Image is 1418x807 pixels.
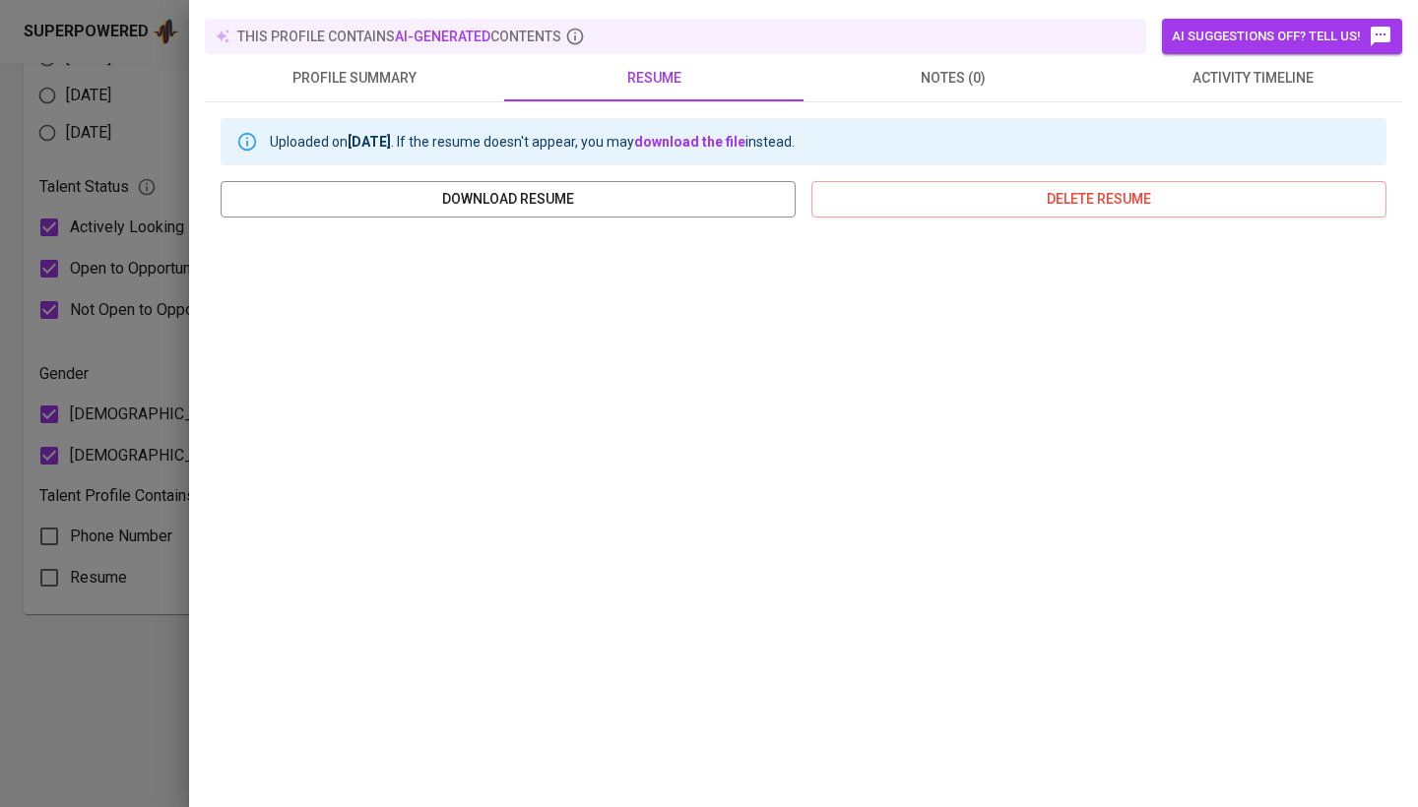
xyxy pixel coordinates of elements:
[348,134,391,150] b: [DATE]
[395,29,490,44] span: AI-generated
[217,66,492,91] span: profile summary
[1162,19,1402,54] button: AI suggestions off? Tell us!
[634,134,745,150] a: download the file
[237,27,561,46] p: this profile contains contents
[221,181,796,217] button: download resume
[270,124,795,159] div: Uploaded on . If the resume doesn't appear, you may instead.
[815,66,1091,91] span: notes (0)
[1115,66,1390,91] span: activity timeline
[811,181,1386,217] button: delete resume
[827,187,1371,212] span: delete resume
[236,187,780,212] span: download resume
[516,66,792,91] span: resume
[1172,25,1392,48] span: AI suggestions off? Tell us!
